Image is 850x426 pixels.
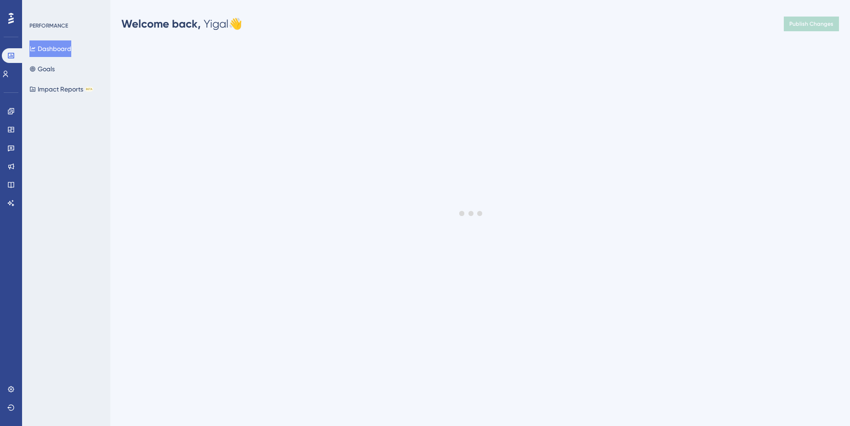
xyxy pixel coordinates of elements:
[784,17,839,31] button: Publish Changes
[29,40,71,57] button: Dashboard
[789,20,833,28] span: Publish Changes
[29,22,68,29] div: PERFORMANCE
[121,17,242,31] div: Yigal 👋
[29,61,55,77] button: Goals
[29,81,93,97] button: Impact ReportsBETA
[85,87,93,91] div: BETA
[121,17,201,30] span: Welcome back,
